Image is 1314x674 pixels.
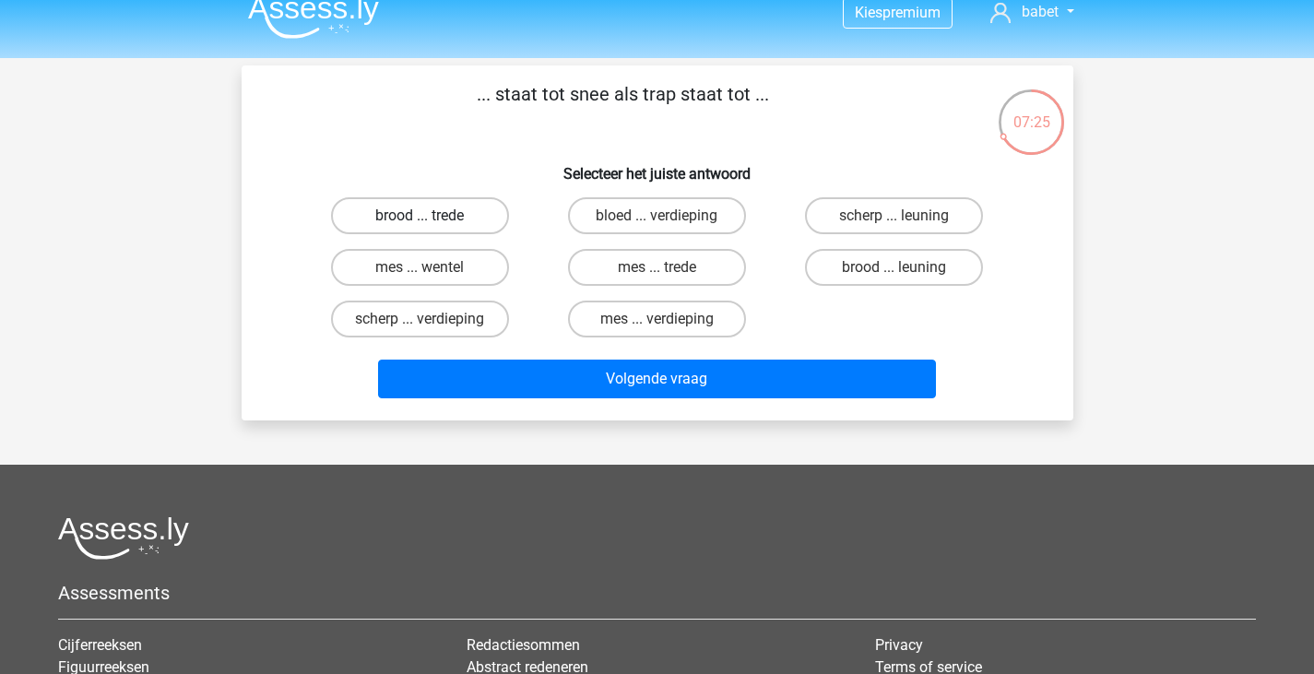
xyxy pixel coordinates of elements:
[882,4,941,21] span: premium
[805,197,983,234] label: scherp ... leuning
[568,249,746,286] label: mes ... trede
[58,516,189,560] img: Assessly logo
[331,249,509,286] label: mes ... wentel
[875,636,923,654] a: Privacy
[805,249,983,286] label: brood ... leuning
[58,636,142,654] a: Cijferreeksen
[1022,3,1059,20] span: babet
[271,80,975,136] p: ... staat tot snee als trap staat tot ...
[997,88,1066,134] div: 07:25
[568,301,746,337] label: mes ... verdieping
[271,150,1044,183] h6: Selecteer het juiste antwoord
[58,582,1256,604] h5: Assessments
[331,301,509,337] label: scherp ... verdieping
[378,360,936,398] button: Volgende vraag
[331,197,509,234] label: brood ... trede
[467,636,580,654] a: Redactiesommen
[983,1,1081,23] a: babet
[568,197,746,234] label: bloed ... verdieping
[855,4,882,21] span: Kies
